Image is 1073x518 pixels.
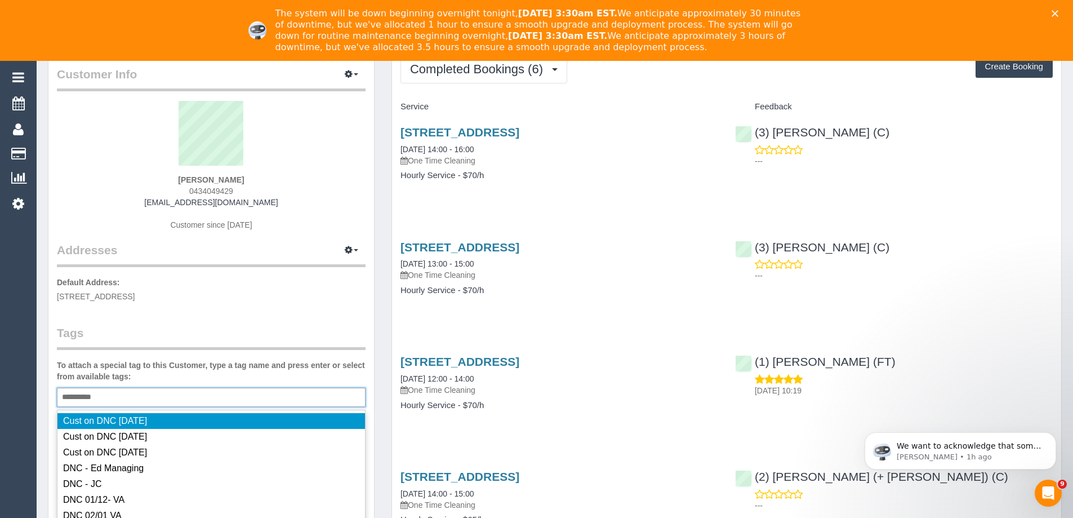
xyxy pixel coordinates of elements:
div: Close [1052,10,1063,17]
span: DNC 01/12- VA [63,495,124,504]
a: [STREET_ADDRESS] [400,241,519,254]
p: One Time Cleaning [400,384,718,396]
iframe: Intercom live chat [1035,480,1062,507]
p: One Time Cleaning [400,499,718,511]
a: (3) [PERSON_NAME] (C) [735,126,889,139]
a: [DATE] 14:00 - 16:00 [400,145,474,154]
p: One Time Cleaning [400,269,718,281]
a: (1) [PERSON_NAME] (FT) [735,355,896,368]
a: (3) [PERSON_NAME] (C) [735,241,889,254]
a: [DATE] 13:00 - 15:00 [400,259,474,268]
span: Cust on DNC [DATE] [63,416,147,426]
b: [DATE] 3:30am EST. [518,8,617,19]
label: Default Address: [57,277,120,288]
h4: Feedback [735,102,1053,112]
span: Cust on DNC [DATE] [63,432,147,441]
span: Customer since [DATE] [170,220,252,229]
a: [EMAIL_ADDRESS][DOMAIN_NAME] [144,198,278,207]
img: Profile image for Ellie [248,21,266,39]
a: [DATE] 14:00 - 15:00 [400,489,474,498]
button: Create Booking [976,55,1053,78]
button: Completed Bookings (6) [400,55,567,83]
a: [DATE] 12:00 - 14:00 [400,374,474,383]
div: The system will be down beginning overnight tonight, We anticipate approximately 30 minutes of do... [275,8,807,53]
legend: Customer Info [57,66,366,91]
a: [STREET_ADDRESS] [400,355,519,368]
a: [STREET_ADDRESS] [400,126,519,139]
h4: Hourly Service - $70/h [400,286,718,295]
p: --- [755,270,1053,281]
h4: Service [400,102,718,112]
b: [DATE] 3:30am EST. [508,30,607,41]
legend: Tags [57,325,366,350]
h4: Hourly Service - $70/h [400,171,718,180]
label: To attach a special tag to this Customer, type a tag name and press enter or select from availabl... [57,360,366,382]
p: [DATE] 10:19 [755,385,1053,396]
span: DNC - JC [63,479,101,489]
span: 0434049429 [189,187,233,196]
p: --- [755,156,1053,167]
span: Cust on DNC [DATE] [63,448,147,457]
iframe: Intercom notifications message [848,409,1073,488]
h4: Hourly Service - $70/h [400,401,718,410]
p: --- [755,500,1053,511]
a: [STREET_ADDRESS] [400,470,519,483]
span: [STREET_ADDRESS] [57,292,135,301]
p: One Time Cleaning [400,155,718,166]
span: Completed Bookings (6) [410,62,549,76]
span: 9 [1058,480,1067,489]
span: DNC - Ed Managing [63,463,144,473]
strong: [PERSON_NAME] [178,175,244,184]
